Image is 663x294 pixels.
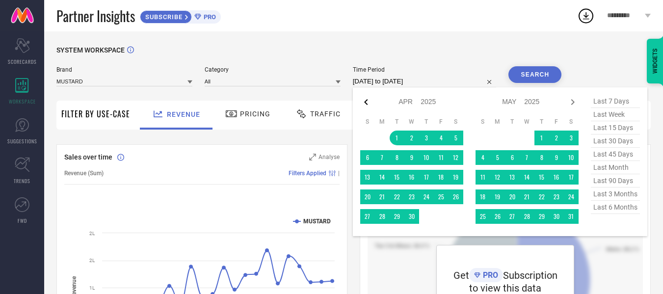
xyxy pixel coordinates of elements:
td: Tue May 27 2025 [505,209,520,224]
th: Friday [434,118,449,126]
span: Get [453,269,469,281]
div: Open download list [577,7,595,25]
td: Fri Apr 04 2025 [434,131,449,145]
th: Saturday [564,118,579,126]
span: Pricing [240,110,270,118]
span: Brand [56,66,192,73]
span: SUGGESTIONS [7,137,37,145]
td: Mon May 26 2025 [490,209,505,224]
div: Next month [567,96,579,108]
td: Fri Apr 18 2025 [434,170,449,185]
a: SUBSCRIBEPRO [140,8,221,24]
td: Sun Apr 27 2025 [360,209,375,224]
span: last week [591,108,640,121]
th: Monday [490,118,505,126]
td: Thu May 29 2025 [534,209,549,224]
td: Tue May 13 2025 [505,170,520,185]
input: Select time period [353,76,497,87]
text: 1L [89,285,95,291]
td: Mon Apr 28 2025 [375,209,390,224]
td: Sat May 31 2025 [564,209,579,224]
td: Wed Apr 16 2025 [404,170,419,185]
td: Thu May 08 2025 [534,150,549,165]
span: last 30 days [591,134,640,148]
span: last 3 months [591,187,640,201]
text: 2L [89,258,95,263]
td: Fri May 02 2025 [549,131,564,145]
span: PRO [480,270,498,280]
span: | [338,170,340,177]
th: Tuesday [390,118,404,126]
td: Wed May 21 2025 [520,189,534,204]
td: Fri May 09 2025 [549,150,564,165]
td: Thu Apr 17 2025 [419,170,434,185]
td: Fri May 30 2025 [549,209,564,224]
span: Subscription [503,269,557,281]
span: Traffic [310,110,341,118]
text: 2L [89,231,95,236]
td: Fri Apr 11 2025 [434,150,449,165]
td: Tue May 06 2025 [505,150,520,165]
td: Tue Apr 08 2025 [390,150,404,165]
td: Wed May 14 2025 [520,170,534,185]
td: Thu May 01 2025 [534,131,549,145]
td: Sat May 03 2025 [564,131,579,145]
span: Revenue [167,110,200,118]
td: Sat May 17 2025 [564,170,579,185]
span: FWD [18,217,27,224]
td: Sun May 18 2025 [476,189,490,204]
span: Filter By Use-Case [61,108,130,120]
td: Thu Apr 03 2025 [419,131,434,145]
th: Tuesday [505,118,520,126]
td: Sat May 10 2025 [564,150,579,165]
th: Wednesday [404,118,419,126]
span: TRENDS [14,177,30,185]
td: Sun May 04 2025 [476,150,490,165]
td: Tue Apr 22 2025 [390,189,404,204]
td: Fri May 16 2025 [549,170,564,185]
span: WORKSPACE [9,98,36,105]
td: Mon May 19 2025 [490,189,505,204]
svg: Zoom [309,154,316,160]
span: SCORECARDS [8,58,37,65]
td: Sat Apr 26 2025 [449,189,463,204]
span: last 15 days [591,121,640,134]
span: last 90 days [591,174,640,187]
span: Filters Applied [289,170,326,177]
div: Previous month [360,96,372,108]
span: last 45 days [591,148,640,161]
td: Tue Apr 29 2025 [390,209,404,224]
td: Thu Apr 10 2025 [419,150,434,165]
button: Search [508,66,561,83]
span: PRO [201,13,216,21]
td: Sat Apr 19 2025 [449,170,463,185]
td: Sun Apr 13 2025 [360,170,375,185]
td: Wed Apr 02 2025 [404,131,419,145]
td: Sun May 11 2025 [476,170,490,185]
td: Wed May 28 2025 [520,209,534,224]
th: Wednesday [520,118,534,126]
td: Sat Apr 12 2025 [449,150,463,165]
th: Thursday [419,118,434,126]
span: SUBSCRIBE [140,13,185,21]
span: Revenue (Sum) [64,170,104,177]
td: Sat May 24 2025 [564,189,579,204]
span: Sales over time [64,153,112,161]
th: Monday [375,118,390,126]
td: Mon May 12 2025 [490,170,505,185]
td: Wed Apr 23 2025 [404,189,419,204]
span: last month [591,161,640,174]
td: Fri May 23 2025 [549,189,564,204]
td: Mon Apr 21 2025 [375,189,390,204]
td: Thu May 15 2025 [534,170,549,185]
span: Analyse [318,154,340,160]
td: Tue May 20 2025 [505,189,520,204]
th: Sunday [476,118,490,126]
td: Tue Apr 15 2025 [390,170,404,185]
td: Tue Apr 01 2025 [390,131,404,145]
th: Saturday [449,118,463,126]
td: Sun May 25 2025 [476,209,490,224]
td: Mon Apr 14 2025 [375,170,390,185]
span: last 6 months [591,201,640,214]
td: Thu May 22 2025 [534,189,549,204]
